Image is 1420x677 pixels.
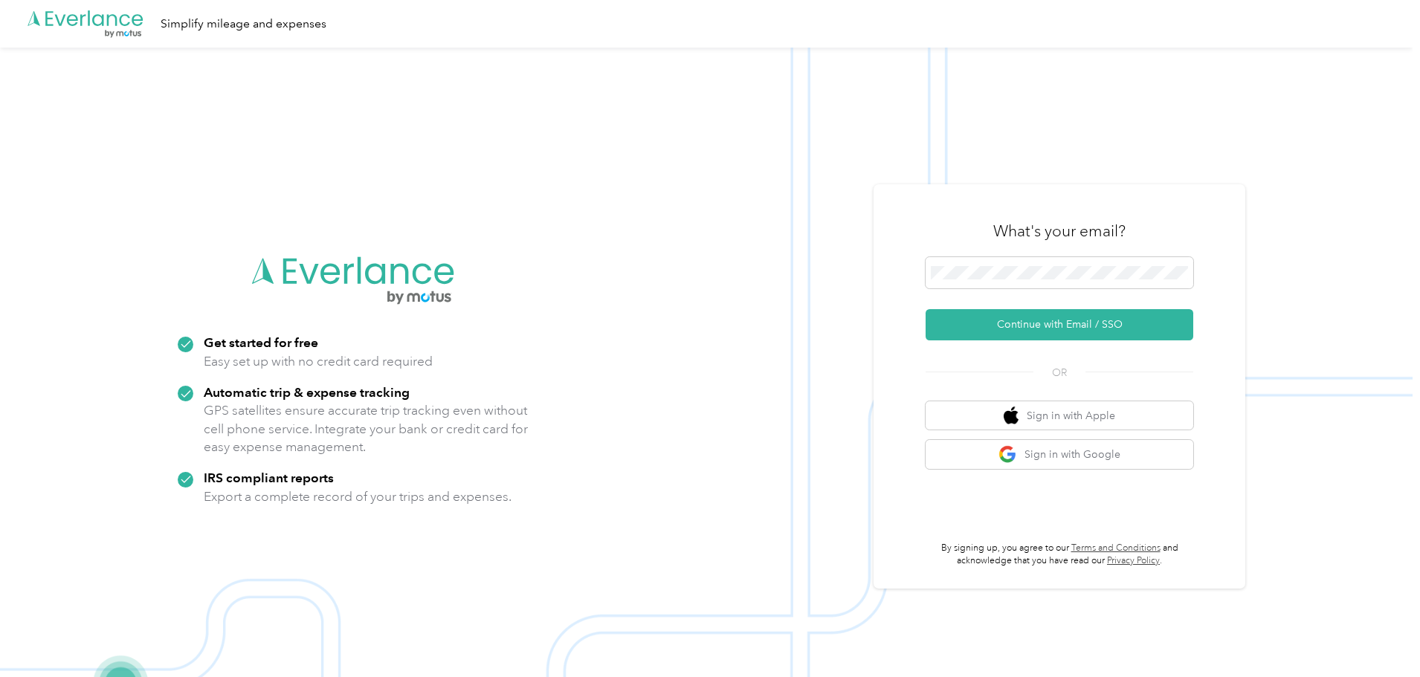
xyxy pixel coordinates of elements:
[1033,365,1085,380] span: OR
[204,470,334,485] strong: IRS compliant reports
[926,542,1193,568] p: By signing up, you agree to our and acknowledge that you have read our .
[1071,542,1161,554] a: Terms and Conditions
[993,221,1126,242] h3: What's your email?
[926,440,1193,469] button: google logoSign in with Google
[204,384,410,400] strong: Automatic trip & expense tracking
[926,401,1193,430] button: apple logoSign in with Apple
[1107,555,1160,566] a: Privacy Policy
[204,334,318,350] strong: Get started for free
[1004,406,1019,425] img: apple logo
[926,309,1193,340] button: Continue with Email / SSO
[204,352,433,371] p: Easy set up with no credit card required
[204,487,511,506] p: Export a complete record of your trips and expenses.
[998,445,1017,464] img: google logo
[161,15,326,33] div: Simplify mileage and expenses
[204,401,529,456] p: GPS satellites ensure accurate trip tracking even without cell phone service. Integrate your bank...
